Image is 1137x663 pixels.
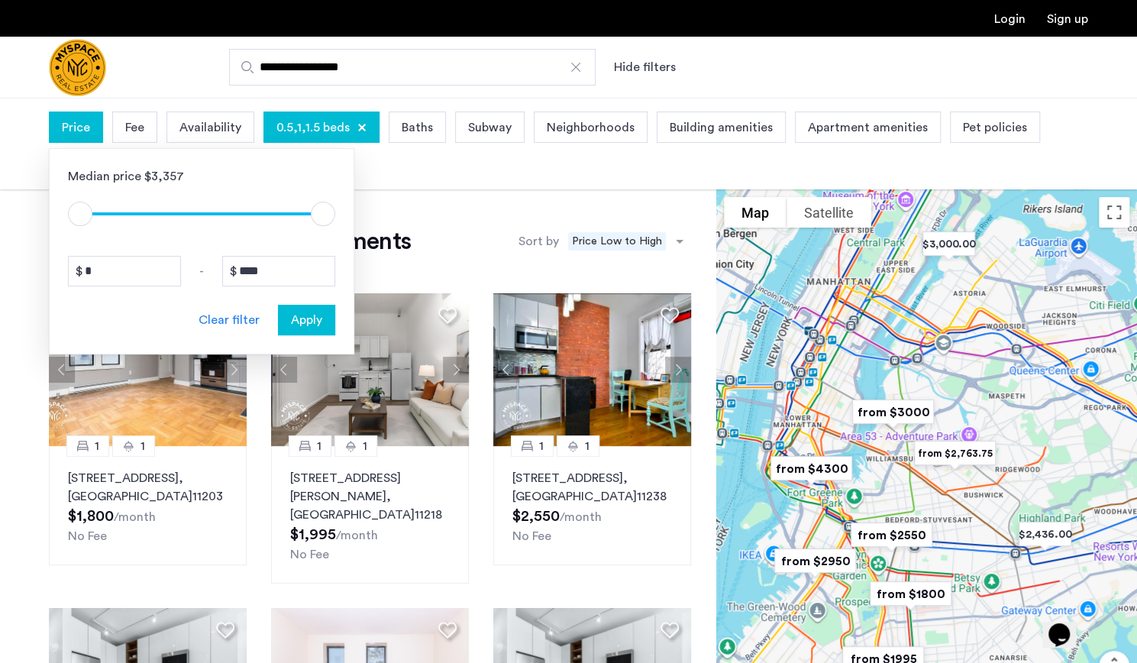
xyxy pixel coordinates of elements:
span: Building amenities [670,118,773,137]
span: Availability [179,118,241,137]
span: Neighborhoods [547,118,635,137]
a: Cazamio Logo [49,39,106,96]
ngx-slider: ngx-slider [68,212,335,215]
span: Baths [402,118,433,137]
span: - [199,262,204,280]
span: Subway [468,118,512,137]
input: Price to [222,256,335,286]
span: Apartment amenities [808,118,928,137]
a: Login [994,13,1026,25]
img: logo [49,39,106,96]
span: Pet policies [963,118,1027,137]
span: Fee [125,118,144,137]
span: Apply [291,311,322,329]
span: 0.5,1,1.5 beds [276,118,350,137]
span: ngx-slider-max [311,202,335,226]
a: Registration [1047,13,1088,25]
input: Price from [68,256,181,286]
span: ngx-slider [68,202,92,226]
div: Clear filter [199,311,260,329]
input: Apartment Search [229,49,596,86]
button: Show or hide filters [614,58,676,76]
iframe: chat widget [1042,602,1091,648]
span: Price [62,118,90,137]
div: Median price $3,357 [68,167,335,186]
button: button [278,305,335,335]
